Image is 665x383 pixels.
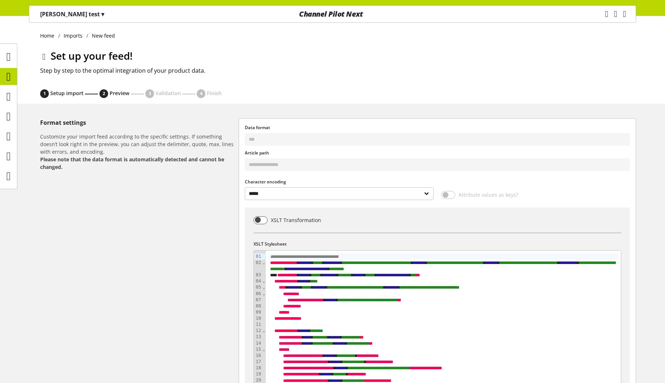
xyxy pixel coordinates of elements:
[254,291,262,297] div: 06
[262,328,265,333] span: Fold line
[262,285,265,290] span: Fold line
[29,5,636,23] nav: main navigation
[40,10,104,18] p: [PERSON_NAME] test
[268,216,321,224] span: XSLT Transformation
[254,254,262,260] div: 01
[50,90,84,97] span: Setup import
[40,133,236,171] h6: Customize your import feed according to the specific settings. If something doesn’t look right in...
[254,297,262,303] div: 07
[254,278,262,284] div: 04
[262,291,265,296] span: Fold line
[254,340,262,346] div: 14
[254,309,262,315] div: 09
[455,191,519,199] span: Attribute values as keys?
[254,334,262,340] div: 13
[245,150,269,156] span: Article path
[51,49,133,63] span: Set up your feed!
[40,118,236,127] h5: Format settings
[207,90,222,97] span: Finish
[245,124,270,131] span: Data format
[254,359,262,365] div: 17
[254,315,262,322] div: 10
[110,90,129,97] span: Preview
[103,90,105,97] span: 2
[101,10,104,18] span: ▾
[254,346,262,353] div: 15
[254,371,262,377] div: 19
[40,66,636,75] h2: Step by step to the optimal integration of your product data.
[254,322,262,328] div: 11
[254,303,262,309] div: 08
[262,278,265,284] span: Fold line
[254,353,262,359] div: 16
[200,90,203,97] span: 4
[40,32,58,39] a: Home
[155,90,181,97] span: Validation
[262,347,265,352] span: Fold line
[254,365,262,371] div: 18
[254,260,262,272] div: 02
[40,156,224,170] b: Please note that the data format is automatically detected and cannot be changed.
[254,284,262,290] div: 05
[43,90,46,97] span: 1
[245,179,286,185] span: Character encoding
[254,328,262,334] div: 12
[149,90,151,97] span: 3
[253,241,621,250] h2: XSLT Stylesheet
[262,260,265,265] span: Fold line
[254,272,262,278] div: 03
[60,32,86,39] a: Imports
